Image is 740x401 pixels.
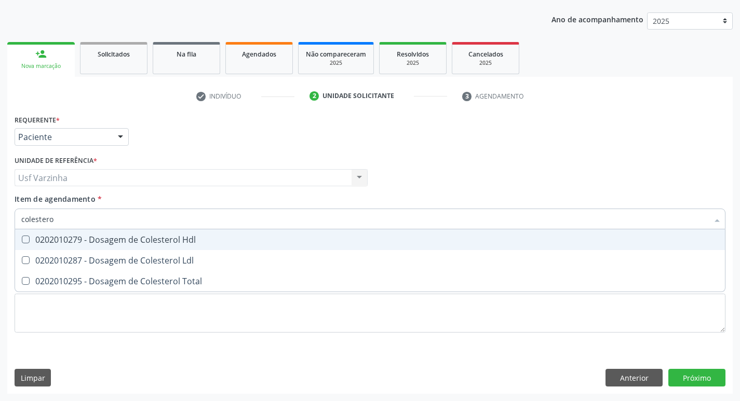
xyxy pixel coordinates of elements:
[606,369,663,386] button: Anterior
[15,62,68,70] div: Nova marcação
[21,256,719,265] div: 0202010287 - Dosagem de Colesterol Ldl
[322,91,394,101] div: Unidade solicitante
[18,132,107,142] span: Paciente
[21,277,719,285] div: 0202010295 - Dosagem de Colesterol Total
[551,12,643,25] p: Ano de acompanhamento
[460,59,512,67] div: 2025
[21,209,708,229] input: Buscar por procedimentos
[468,50,503,59] span: Cancelados
[668,369,725,386] button: Próximo
[21,236,719,244] div: 0202010279 - Dosagem de Colesterol Hdl
[15,194,96,204] span: Item de agendamento
[310,91,319,101] div: 2
[306,59,366,67] div: 2025
[35,48,47,60] div: person_add
[177,50,196,59] span: Na fila
[397,50,429,59] span: Resolvidos
[98,50,130,59] span: Solicitados
[387,59,439,67] div: 2025
[15,153,97,169] label: Unidade de referência
[306,50,366,59] span: Não compareceram
[242,50,276,59] span: Agendados
[15,112,60,128] label: Requerente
